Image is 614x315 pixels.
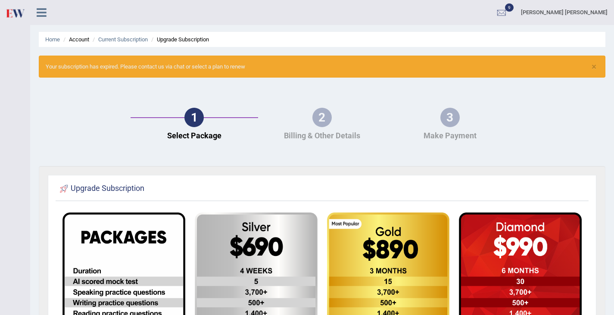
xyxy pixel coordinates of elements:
[592,62,596,72] button: ×
[39,56,605,78] div: Your subscription has expired. Please contact us via chat or select a plan to renew
[262,131,382,140] h4: Billing & Other Details
[98,36,148,43] a: Current Subscription
[390,131,510,140] h4: Make Payment
[184,108,204,127] div: 1
[61,35,89,44] li: Account
[505,3,514,12] span: 9
[149,35,209,44] li: Upgrade Subscription
[135,131,254,140] h4: Select Package
[312,108,332,127] div: 2
[58,182,144,195] h2: Upgrade Subscription
[45,36,60,43] a: Home
[440,108,460,127] div: 3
